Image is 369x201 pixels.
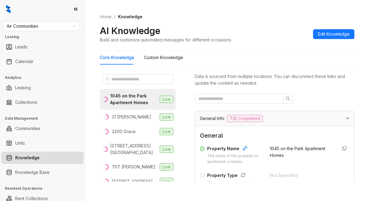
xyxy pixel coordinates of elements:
[200,131,349,140] span: General
[160,178,173,185] span: Live
[313,29,354,39] button: Edit Knowledge
[160,163,173,171] span: Live
[207,145,263,153] div: Property Name
[112,128,136,135] div: 2200 Grace
[100,25,160,37] h2: AI Knowledge
[160,128,173,135] span: Live
[1,55,84,68] li: Calendar
[195,111,354,126] div: General Info7/8 Completed
[15,41,27,53] a: Leads
[346,116,349,120] span: expanded
[227,115,263,122] span: 7/8 Completed
[114,13,116,20] li: /
[100,37,232,43] div: Build and customize automated messages for different occasions.
[118,14,142,19] span: Knowledge
[1,152,84,164] li: Knowledge
[5,186,85,191] h3: Resident Operations
[207,172,263,180] div: Property Type
[195,73,354,86] div: Data is sourced from multiple locations. You can disconnect these links and update the content as...
[286,96,291,101] span: search
[270,146,325,158] span: 1045 on the Park Apartment Homes
[318,31,350,37] span: Edit Knowledge
[144,54,183,61] div: Custom Knowledge
[15,137,25,149] a: Units
[6,5,11,13] img: logo
[112,164,155,170] div: 707 [PERSON_NAME]
[110,143,157,156] div: [STREET_ADDRESS][GEOGRAPHIC_DATA]
[200,115,225,122] span: General Info
[15,96,37,108] a: Collections
[160,96,173,103] span: Live
[100,54,134,61] div: Core Knowledge
[15,122,40,135] a: Communities
[5,116,85,121] h3: Data Management
[5,34,85,40] h3: Leasing
[110,93,157,106] div: 1045 on the Park Apartment Homes
[1,41,84,53] li: Leads
[106,77,110,81] span: search
[15,55,33,68] a: Calendar
[1,96,84,108] li: Collections
[207,153,263,165] div: The name of the property or apartment complex.
[270,172,332,179] div: Not Specified
[15,152,40,164] a: Knowledge
[160,113,173,121] span: Live
[1,122,84,135] li: Communities
[7,22,76,31] span: Air Communities
[5,75,85,80] h3: Analytics
[1,137,84,149] li: Units
[1,166,84,178] li: Knowledge Base
[15,82,31,94] a: Leasing
[15,166,50,178] a: Knowledge Base
[207,180,263,197] div: The type of property, such as apartment, condo, or townhouse.
[160,146,173,153] span: Live
[1,82,84,94] li: Leasing
[99,13,113,20] a: Home
[112,114,151,120] div: 21 [PERSON_NAME]
[112,178,153,185] div: [STREET_ADDRESS]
